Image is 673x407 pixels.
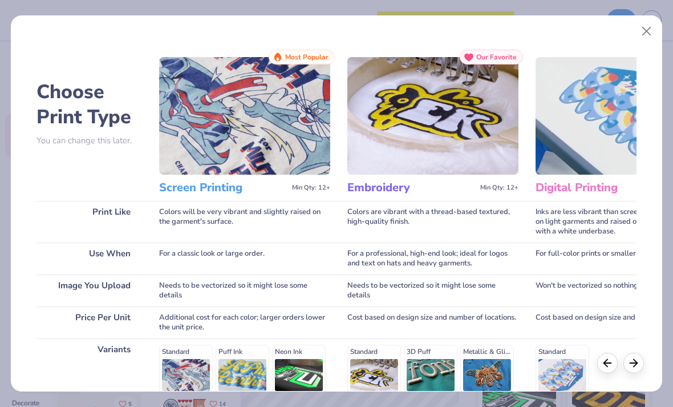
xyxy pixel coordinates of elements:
[159,57,330,175] img: Screen Printing
[347,307,518,339] div: Cost based on design size and number of locations.
[285,53,329,61] span: Most Popular
[347,275,518,307] div: Needs to be vectorized so it might lose some details
[37,243,142,275] div: Use When
[159,201,330,243] div: Colors will be very vibrant and slightly raised on the garment's surface.
[536,180,664,195] h3: Digital Printing
[37,136,142,146] p: You can change this later.
[159,307,330,339] div: Additional cost for each color; larger orders lower the unit price.
[636,21,658,42] button: Close
[37,79,142,130] h2: Choose Print Type
[292,184,330,192] span: Min Qty: 12+
[159,243,330,275] div: For a classic look or large order.
[159,275,330,307] div: Needs to be vectorized so it might lose some details
[37,201,142,243] div: Print Like
[347,243,518,275] div: For a professional, high-end look; ideal for logos and text on hats and heavy garments.
[37,275,142,307] div: Image You Upload
[476,53,517,61] span: Our Favorite
[347,201,518,243] div: Colors are vibrant with a thread-based textured, high-quality finish.
[159,180,287,195] h3: Screen Printing
[347,57,518,175] img: Embroidery
[347,180,476,195] h3: Embroidery
[480,184,518,192] span: Min Qty: 12+
[37,307,142,339] div: Price Per Unit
